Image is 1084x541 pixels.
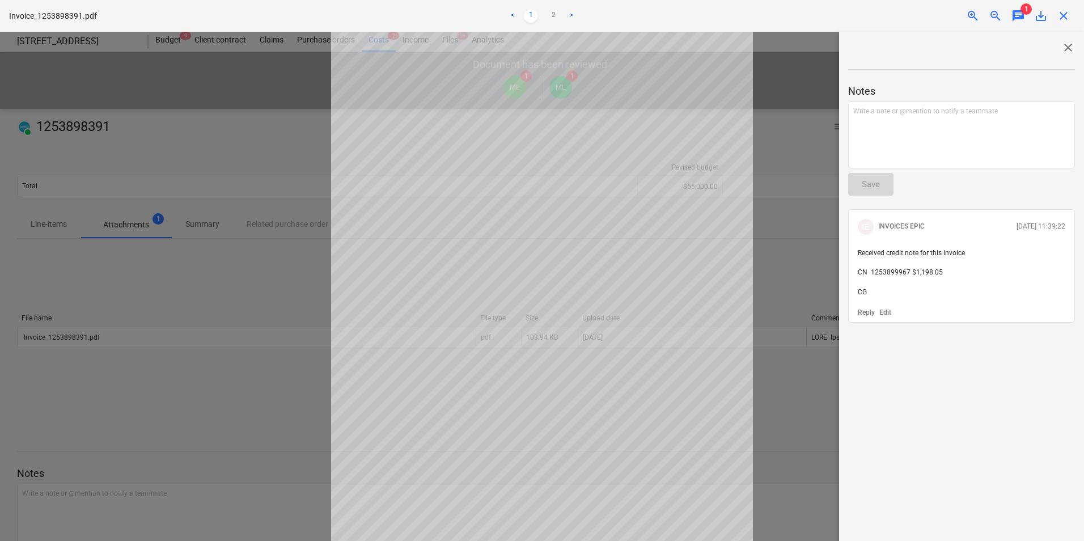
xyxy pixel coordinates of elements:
a: Next page [565,9,578,23]
span: save_alt [1034,9,1048,23]
span: IE [862,222,869,231]
span: zoom_out [989,9,1002,23]
button: Edit [879,308,891,318]
span: close [1057,9,1070,23]
span: close [1061,41,1075,54]
span: Received credit note for this invoice CN 1253899967 $1,198.05 CG [858,249,965,296]
p: [DATE] 11:39:22 [1017,222,1065,231]
a: Previous page [506,9,519,23]
a: Page 1 is your current page [524,9,537,23]
span: zoom_in [966,9,980,23]
span: 1 [1021,3,1032,15]
iframe: Chat Widget [1027,487,1084,541]
p: Invoice_1253898391.pdf [9,10,97,22]
div: INVOICES EPIC [858,219,874,235]
p: Notes [848,84,1075,98]
p: INVOICES EPIC [878,222,925,231]
a: Page 2 [547,9,560,23]
span: chat [1011,9,1025,23]
button: Reply [858,308,875,318]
